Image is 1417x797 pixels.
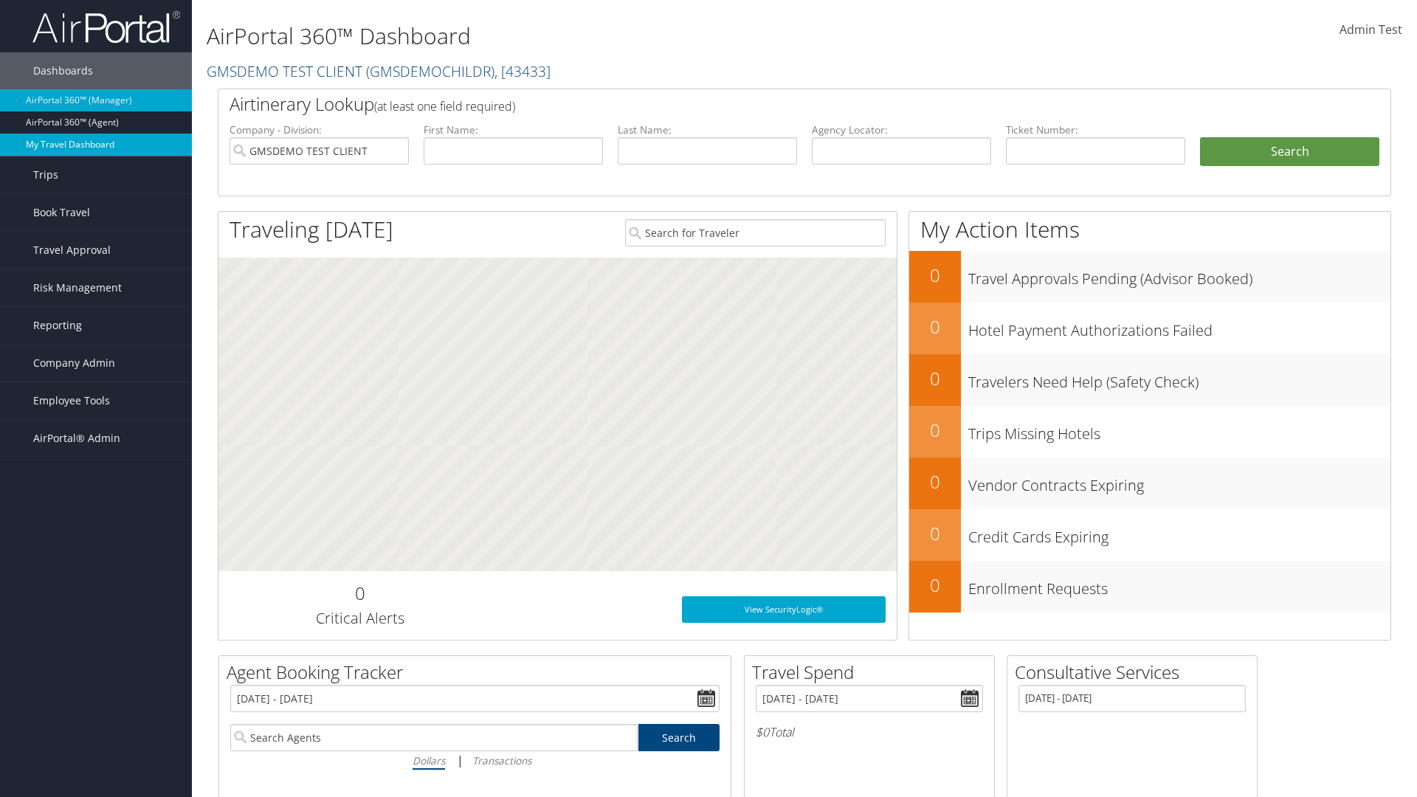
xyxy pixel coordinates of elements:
[909,303,1390,354] a: 0Hotel Payment Authorizations Failed
[968,468,1390,496] h3: Vendor Contracts Expiring
[968,313,1390,341] h3: Hotel Payment Authorizations Failed
[207,61,551,81] a: GMSDEMO TEST CLIENT
[682,596,886,623] a: View SecurityLogic®
[33,194,90,231] span: Book Travel
[909,458,1390,509] a: 0Vendor Contracts Expiring
[230,92,1282,117] h2: Airtinerary Lookup
[1015,660,1257,685] h2: Consultative Services
[374,98,515,114] span: (at least one field required)
[33,382,110,419] span: Employee Tools
[909,366,961,391] h2: 0
[909,314,961,339] h2: 0
[1006,123,1185,137] label: Ticket Number:
[366,61,494,81] span: ( GMSDEMOCHILDR )
[413,753,445,767] i: Dollars
[909,214,1390,245] h1: My Action Items
[752,660,994,685] h2: Travel Spend
[33,156,58,193] span: Trips
[230,751,720,770] div: |
[909,263,961,288] h2: 0
[968,365,1390,393] h3: Travelers Need Help (Safety Check)
[494,61,551,81] span: , [ 43433 ]
[230,608,490,629] h3: Critical Alerts
[909,406,1390,458] a: 0Trips Missing Hotels
[625,219,886,246] input: Search for Traveler
[909,469,961,494] h2: 0
[638,724,720,751] a: Search
[227,660,731,685] h2: Agent Booking Tracker
[32,10,180,44] img: airportal-logo.png
[1200,137,1379,167] button: Search
[909,561,1390,613] a: 0Enrollment Requests
[968,261,1390,289] h3: Travel Approvals Pending (Advisor Booked)
[230,581,490,606] h2: 0
[33,307,82,344] span: Reporting
[1340,7,1402,53] a: Admin Test
[230,214,393,245] h1: Traveling [DATE]
[909,509,1390,561] a: 0Credit Cards Expiring
[968,416,1390,444] h3: Trips Missing Hotels
[909,418,961,443] h2: 0
[33,420,120,457] span: AirPortal® Admin
[909,354,1390,406] a: 0Travelers Need Help (Safety Check)
[472,753,531,767] i: Transactions
[968,571,1390,599] h3: Enrollment Requests
[618,123,797,137] label: Last Name:
[909,521,961,546] h2: 0
[756,724,983,740] h6: Total
[33,232,111,269] span: Travel Approval
[756,724,769,740] span: $0
[424,123,603,137] label: First Name:
[33,52,93,89] span: Dashboards
[812,123,991,137] label: Agency Locator:
[207,21,1004,52] h1: AirPortal 360™ Dashboard
[968,520,1390,548] h3: Credit Cards Expiring
[909,251,1390,303] a: 0Travel Approvals Pending (Advisor Booked)
[230,123,409,137] label: Company - Division:
[33,345,115,382] span: Company Admin
[230,724,638,751] input: Search Agents
[909,573,961,598] h2: 0
[33,269,122,306] span: Risk Management
[1340,21,1402,38] span: Admin Test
